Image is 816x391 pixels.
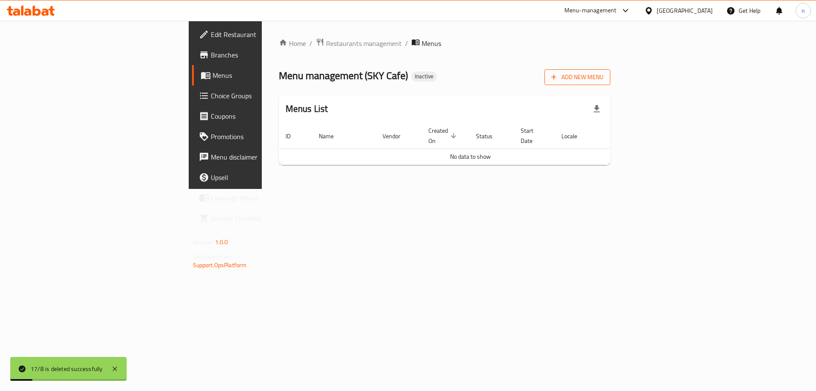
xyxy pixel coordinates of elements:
th: Actions [598,123,662,149]
h2: Menus List [286,103,328,115]
span: Inactive [411,73,437,80]
div: 17/8 is deleted successfully [31,364,103,374]
span: ID [286,131,302,141]
table: enhanced table [279,123,662,165]
a: Branches [192,45,325,65]
a: Menus [192,65,325,86]
span: Promotions [211,131,318,142]
span: Restaurants management [326,38,402,49]
span: Created On [428,126,459,146]
span: Name [319,131,345,141]
button: Add New Menu [544,69,610,85]
a: Promotions [192,126,325,147]
span: Vendor [382,131,411,141]
span: 1.0.0 [215,237,228,248]
a: Grocery Checklist [192,208,325,228]
span: Locale [561,131,588,141]
a: Coverage Report [192,188,325,208]
span: Get support on: [193,251,232,262]
div: Inactive [411,71,437,82]
span: Coverage Report [211,193,318,203]
li: / [405,38,408,49]
span: n [802,6,805,15]
div: Menu-management [564,6,617,16]
span: Grocery Checklist [211,213,318,223]
span: Edit Restaurant [211,29,318,40]
a: Choice Groups [192,86,325,106]
a: Restaurants management [316,38,402,49]
a: Support.OpsPlatform [193,260,247,271]
span: Version: [193,237,214,248]
a: Upsell [192,167,325,188]
div: Export file [586,99,607,119]
a: Edit Restaurant [192,24,325,45]
nav: breadcrumb [279,38,611,49]
span: Upsell [211,172,318,183]
span: No data to show [450,151,491,162]
span: Coupons [211,111,318,121]
a: Coupons [192,106,325,126]
a: Menu disclaimer [192,147,325,167]
span: Status [476,131,504,141]
div: [GEOGRAPHIC_DATA] [657,6,713,15]
span: Start Date [521,126,544,146]
span: Menus [422,38,441,49]
span: Branches [211,50,318,60]
span: Menu disclaimer [211,152,318,162]
span: Choice Groups [211,91,318,101]
span: Add New Menu [551,72,603,83]
span: Menus [212,70,318,80]
span: Menu management ( SKY Cafe ) [279,66,408,85]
